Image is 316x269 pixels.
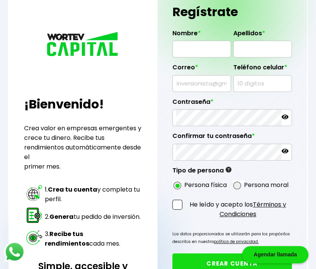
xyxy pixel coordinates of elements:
input: 10 dígitos [237,75,288,92]
label: Persona física [184,180,227,190]
td: 1. y completa tu perfil. [44,184,142,205]
h1: Regístrate [172,0,291,23]
label: Confirmar tu contraseña [172,132,291,144]
img: logos_whatsapp-icon.242b2217.svg [4,241,25,262]
a: política de privacidad. [214,239,259,244]
img: paso 3 [25,228,43,246]
input: inversionista@gmail.com [176,75,227,92]
label: Nombre [172,30,231,41]
strong: Recibe tus rendimientos [45,230,89,248]
label: Apellidos [233,30,291,41]
td: 2. tu pedido de inversión. [44,206,142,227]
label: Contraseña [172,98,291,110]
img: gfR76cHglkPwleuBLjWdxeZVvX9Wp6JBDmjRYY8JYDQn16A2ICN00zLTgIroGa6qie5tIuWH7V3AapTKqzv+oMZsGfMUqL5JM... [226,167,231,172]
label: Teléfono celular [233,64,291,75]
td: 3. cada mes. [44,228,142,249]
h2: ¡Bienvenido! [24,95,142,113]
strong: Genera [49,212,74,221]
label: Tipo de persona [172,167,231,178]
a: Términos y Condiciones [219,200,286,218]
label: Correo [172,64,231,75]
p: He leído y acepto los [184,200,291,219]
label: Persona moral [244,180,288,190]
img: paso 2 [25,206,43,224]
img: logo_wortev_capital [45,31,121,59]
img: paso 1 [25,184,43,202]
strong: Crea tu cuenta [48,185,97,194]
div: Agendar llamada [242,246,308,263]
p: Crea valor en empresas emergentes y crece tu dinero. Recibe tus rendimientos automáticamente desd... [24,123,142,171]
p: Los datos proporcionados se utilizarán para los propósitos descritos en nuestra [172,230,291,246]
